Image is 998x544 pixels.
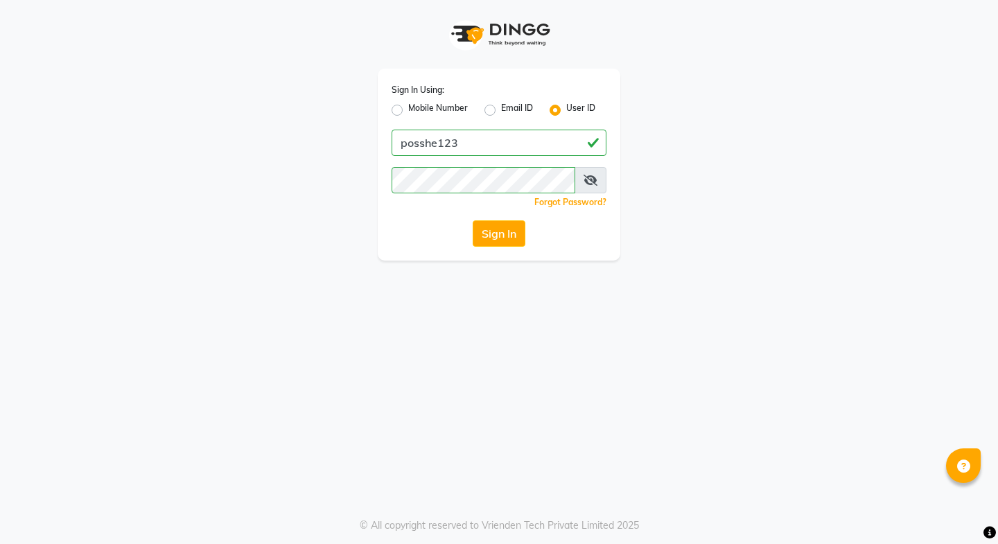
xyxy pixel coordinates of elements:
[534,197,606,207] a: Forgot Password?
[392,130,606,156] input: Username
[473,220,525,247] button: Sign In
[940,489,984,530] iframe: chat widget
[501,102,533,119] label: Email ID
[392,167,575,193] input: Username
[566,102,595,119] label: User ID
[392,84,444,96] label: Sign In Using:
[444,14,554,55] img: logo1.svg
[408,102,468,119] label: Mobile Number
